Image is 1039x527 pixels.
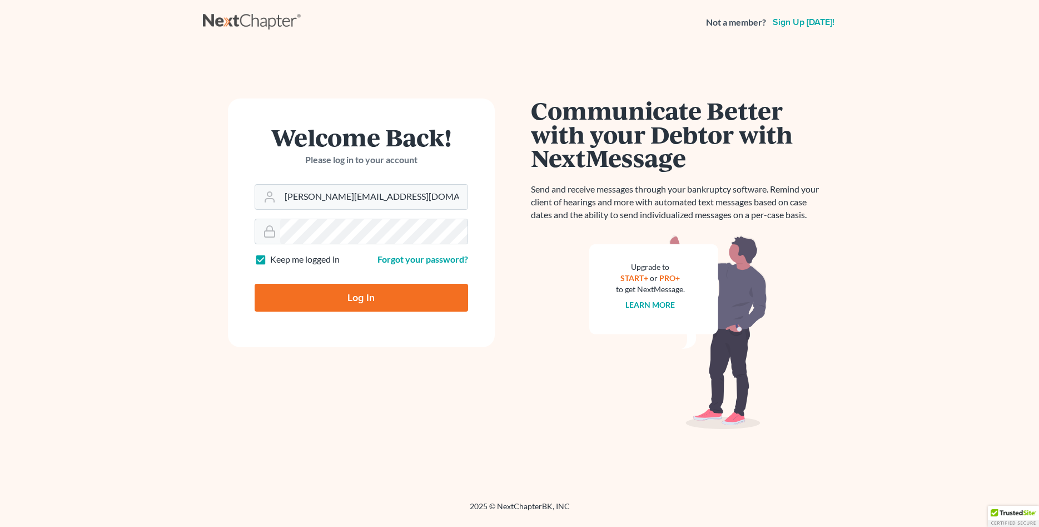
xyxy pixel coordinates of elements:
a: PRO+ [659,273,680,283]
a: START+ [620,273,648,283]
a: Forgot your password? [377,254,468,264]
div: Upgrade to [616,262,685,273]
img: nextmessage_bg-59042aed3d76b12b5cd301f8e5b87938c9018125f34e5fa2b7a6b67550977c72.svg [589,235,767,430]
h1: Communicate Better with your Debtor with NextMessage [531,98,826,170]
a: Sign up [DATE]! [770,18,837,27]
label: Keep me logged in [270,253,340,266]
p: Please log in to your account [255,154,468,166]
div: 2025 © NextChapterBK, INC [203,501,837,521]
p: Send and receive messages through your bankruptcy software. Remind your client of hearings and mo... [531,183,826,221]
strong: Not a member? [706,16,766,29]
span: or [650,273,658,283]
input: Email Address [280,185,468,209]
div: TrustedSite Certified [988,506,1039,527]
h1: Welcome Back! [255,125,468,149]
div: to get NextMessage. [616,284,685,295]
a: Learn more [625,300,675,309]
input: Log In [255,284,468,312]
